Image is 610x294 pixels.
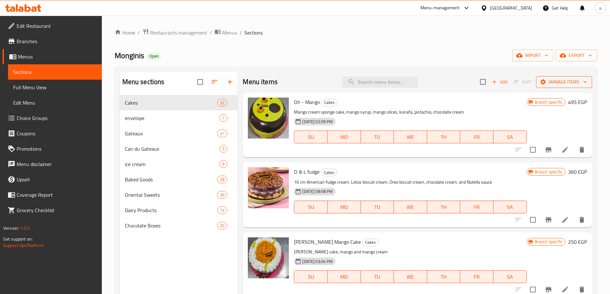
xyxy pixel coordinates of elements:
[328,201,361,213] button: MO
[125,130,217,137] div: Gateaux
[512,50,553,61] button: import
[493,131,527,143] button: SA
[248,167,289,208] img: O & L fudge
[496,132,524,142] span: SA
[120,110,238,126] div: envelope7
[120,172,238,187] div: Baked Goods28
[361,131,394,143] button: TU
[220,161,227,167] span: 9
[294,108,526,116] p: Mango cream sponge cake, mango syrup, mango slices, kunafa, pistachio, chocolate cream
[574,142,590,157] button: delete
[420,4,460,12] div: Menu-management
[217,99,227,107] div: items
[342,76,418,88] input: search
[217,222,227,229] div: items
[217,131,227,137] span: 47
[220,115,227,121] span: 7
[361,201,394,213] button: TU
[122,77,165,87] h2: Menu sections
[493,201,527,213] button: SA
[217,191,227,199] div: items
[125,222,217,229] div: Chocolate Boxes
[297,203,325,212] span: SU
[363,132,392,142] span: TU
[363,203,392,212] span: TU
[463,272,491,282] span: FR
[396,132,425,142] span: WE
[300,188,335,195] span: [DATE] 08:58 PM
[394,201,427,213] button: WE
[138,29,140,36] li: /
[115,28,597,37] nav: breadcrumb
[142,28,207,37] a: Restaurants management
[240,29,242,36] li: /
[294,270,328,283] button: SU
[125,114,220,122] span: envelope
[496,272,524,282] span: SA
[147,52,161,60] div: Open
[217,192,227,198] span: 36
[217,206,227,214] div: items
[217,207,227,213] span: 14
[427,270,460,283] button: TH
[491,78,508,86] span: Add
[219,114,227,122] div: items
[463,203,491,212] span: FR
[510,77,536,87] span: Select section first
[294,248,526,256] p: [PERSON_NAME] cake, mango and mango cream
[125,99,217,107] span: Cakes
[120,92,238,236] nav: Menu sections
[120,218,238,233] div: Chocolate Boxes20
[321,99,338,107] div: Cakes
[219,160,227,168] div: items
[243,77,278,87] h2: Menu items
[8,80,102,95] a: Full Menu View
[328,270,361,283] button: MO
[294,178,526,186] p: 16 cm American fudge cream, Lotus biscuit cream, Oreo biscuit cream, chocolate cream, and Nutella...
[219,145,227,153] div: items
[17,22,97,30] span: Edit Restaurant
[17,145,97,153] span: Promotions
[3,235,33,243] span: Get support on:
[362,239,378,246] span: Cakes
[361,270,394,283] button: TU
[20,224,30,232] span: 1.0.0
[150,29,207,36] span: Restaurants management
[120,203,238,218] div: Dairy Products14
[120,95,238,110] div: Cakes32
[248,237,289,278] img: Rawani Mango Cake
[294,201,328,213] button: SU
[18,53,97,60] span: Menus
[217,177,227,183] span: 28
[8,95,102,110] a: Edit Menu
[430,272,458,282] span: TH
[496,203,524,212] span: SA
[460,270,493,283] button: FR
[490,77,510,87] span: Add item
[541,142,556,157] button: Branch-specific-item
[330,272,358,282] span: MO
[3,241,44,250] a: Support.OpsPlatform
[147,53,161,59] span: Open
[561,286,569,293] a: Edit menu item
[3,187,102,203] a: Coverage Report
[568,98,587,107] h6: 495 EGP
[207,74,222,90] span: Sort sections
[220,146,227,152] span: 5
[396,272,425,282] span: WE
[556,50,597,61] button: export
[460,131,493,143] button: FR
[13,83,97,91] span: Full Menu View
[120,156,238,172] div: ice cream9
[17,191,97,199] span: Coverage Report
[427,131,460,143] button: TH
[294,237,361,247] span: [PERSON_NAME] Mango Cake
[532,99,565,105] span: Branch specific
[460,201,493,213] button: FR
[125,191,217,199] div: Oriental Sweets
[13,99,97,107] span: Edit Menu
[193,75,207,89] span: Select all sections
